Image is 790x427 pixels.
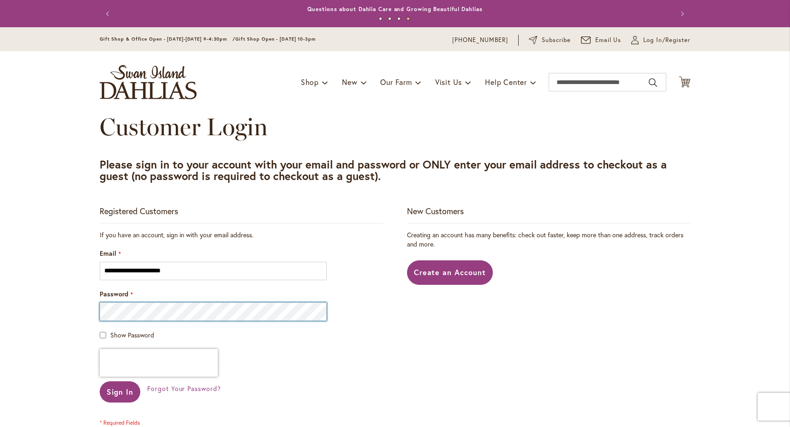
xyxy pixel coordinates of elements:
[407,230,690,249] p: Creating an account has many benefits: check out faster, keep more than one address, track orders...
[7,394,33,420] iframe: Launch Accessibility Center
[147,384,221,393] a: Forgot Your Password?
[542,36,571,45] span: Subscribe
[100,349,218,377] iframe: reCAPTCHA
[379,17,382,20] button: 1 of 4
[631,36,690,45] a: Log In/Register
[407,17,410,20] button: 4 of 4
[414,267,486,277] span: Create an Account
[100,5,118,23] button: Previous
[107,387,133,397] span: Sign In
[581,36,622,45] a: Email Us
[100,112,268,141] span: Customer Login
[342,77,357,87] span: New
[407,260,493,285] a: Create an Account
[301,77,319,87] span: Shop
[485,77,527,87] span: Help Center
[452,36,508,45] a: [PHONE_NUMBER]
[235,36,316,42] span: Gift Shop Open - [DATE] 10-3pm
[100,205,178,217] strong: Registered Customers
[380,77,412,87] span: Our Farm
[100,65,197,99] a: store logo
[100,230,383,240] div: If you have an account, sign in with your email address.
[100,381,140,403] button: Sign In
[100,289,128,298] span: Password
[643,36,690,45] span: Log In/Register
[407,205,464,217] strong: New Customers
[100,36,235,42] span: Gift Shop & Office Open - [DATE]-[DATE] 9-4:30pm /
[100,157,667,183] strong: Please sign in to your account with your email and password or ONLY enter your email address to c...
[529,36,571,45] a: Subscribe
[388,17,391,20] button: 2 of 4
[100,249,116,258] span: Email
[672,5,690,23] button: Next
[397,17,401,20] button: 3 of 4
[307,6,482,12] a: Questions about Dahlia Care and Growing Beautiful Dahlias
[595,36,622,45] span: Email Us
[435,77,462,87] span: Visit Us
[110,331,154,339] span: Show Password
